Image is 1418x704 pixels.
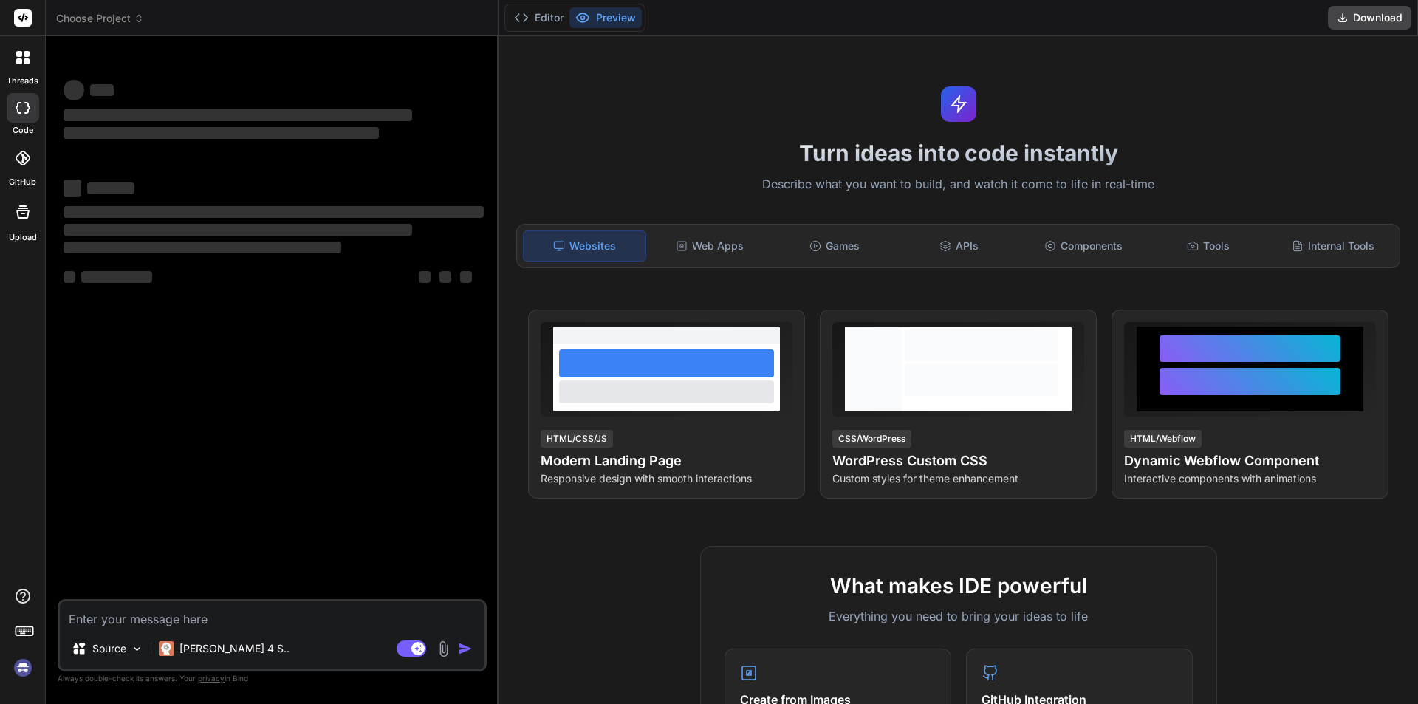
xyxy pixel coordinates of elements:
img: signin [10,655,35,680]
button: Download [1328,6,1411,30]
p: Everything you need to bring your ideas to life [725,607,1193,625]
div: Internal Tools [1272,230,1394,262]
h4: Modern Landing Page [541,451,792,471]
button: Editor [508,7,569,28]
h4: Dynamic Webflow Component [1124,451,1376,471]
p: Source [92,641,126,656]
img: Pick Models [131,643,143,655]
span: ‌ [64,80,84,100]
div: HTML/CSS/JS [541,430,613,448]
span: Choose Project [56,11,144,26]
span: ‌ [81,271,152,283]
img: attachment [435,640,452,657]
label: Upload [9,231,37,244]
div: Websites [523,230,646,262]
div: Components [1023,230,1145,262]
span: ‌ [90,84,114,96]
span: ‌ [64,180,81,197]
span: ‌ [64,271,75,283]
span: ‌ [87,182,134,194]
span: ‌ [439,271,451,283]
div: Tools [1148,230,1270,262]
span: ‌ [419,271,431,283]
p: Interactive components with animations [1124,471,1376,486]
img: icon [458,641,473,656]
span: ‌ [64,127,379,139]
div: HTML/Webflow [1124,430,1202,448]
h1: Turn ideas into code instantly [507,140,1409,166]
label: code [13,124,33,137]
div: APIs [898,230,1020,262]
span: ‌ [460,271,472,283]
label: GitHub [9,176,36,188]
span: ‌ [64,224,412,236]
img: Claude 4 Sonnet [159,641,174,656]
p: [PERSON_NAME] 4 S.. [179,641,290,656]
span: ‌ [64,206,484,218]
p: Describe what you want to build, and watch it come to life in real-time [507,175,1409,194]
span: ‌ [64,109,412,121]
div: CSS/WordPress [832,430,911,448]
p: Responsive design with smooth interactions [541,471,792,486]
p: Custom styles for theme enhancement [832,471,1084,486]
span: privacy [198,674,225,683]
button: Preview [569,7,642,28]
span: ‌ [64,242,341,253]
p: Always double-check its answers. Your in Bind [58,671,487,686]
h2: What makes IDE powerful [725,570,1193,601]
div: Games [774,230,896,262]
label: threads [7,75,38,87]
h4: WordPress Custom CSS [832,451,1084,471]
div: Web Apps [649,230,771,262]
